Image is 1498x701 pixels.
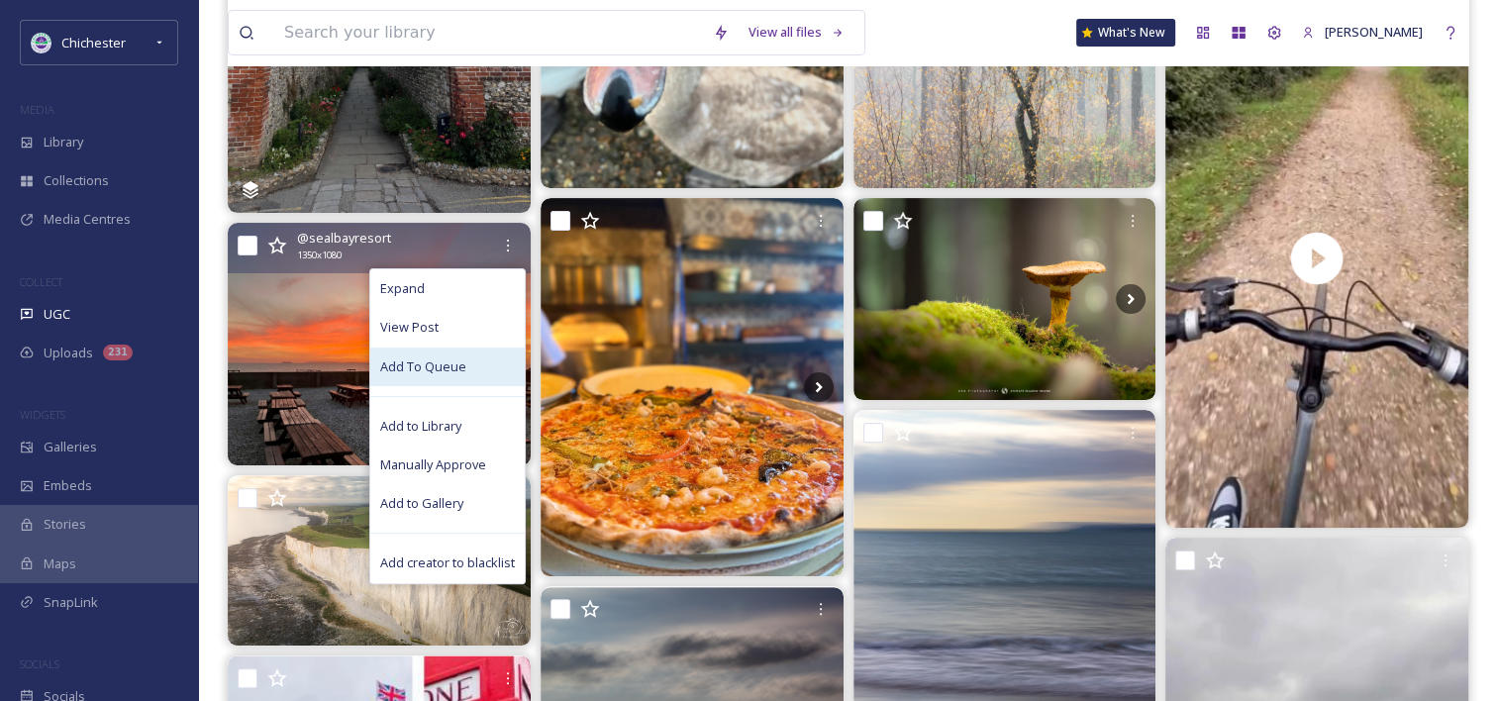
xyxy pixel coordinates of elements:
span: MEDIA [20,102,54,117]
img: Our back garden at sunset 🌅 What's your favourite thing about Seal Bay? 💬 #selsey #sealbayresort ... [228,223,531,465]
span: @ sealbayresort [297,229,391,248]
span: Add to Library [380,417,461,436]
span: SnapLink [44,593,98,612]
span: Add creator to blacklist [380,553,515,572]
a: What's New [1076,19,1175,47]
span: SOCIALS [20,656,59,671]
span: Embeds [44,476,92,495]
span: Add to Gallery [380,494,463,513]
span: 1350 x 1080 [297,249,342,262]
span: Manually Approve [380,455,486,474]
span: Chichester [61,34,126,51]
span: WIDGETS [20,407,65,422]
div: 231 [103,345,133,360]
span: Add To Queue [380,357,466,376]
span: Galleries [44,438,97,456]
span: Expand [380,279,425,298]
img: Logo_of_Chichester_District_Council.png [32,33,51,52]
span: UGC [44,305,70,324]
a: View all files [739,13,854,51]
span: Stories [44,515,86,534]
span: Uploads [44,344,93,362]
img: Belle Tout Lighthouse has one of the most dramatic settings on the English coast. From above you ... [228,475,531,646]
input: Search your library [274,11,703,54]
span: Collections [44,171,109,190]
span: Media Centres [44,210,131,229]
img: Plates to share and flavours to remember. Come grab your taste of Italy at the CHK this week! #CH... [541,198,844,576]
span: COLLECT [20,274,62,289]
span: View Post [380,318,439,337]
span: [PERSON_NAME] [1325,23,1423,41]
img: Trying to learn the names of mushrooms is hard. They're all very similarly named with slight vari... [853,198,1156,400]
span: Maps [44,554,76,573]
span: Library [44,133,83,151]
a: [PERSON_NAME] [1292,13,1433,51]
